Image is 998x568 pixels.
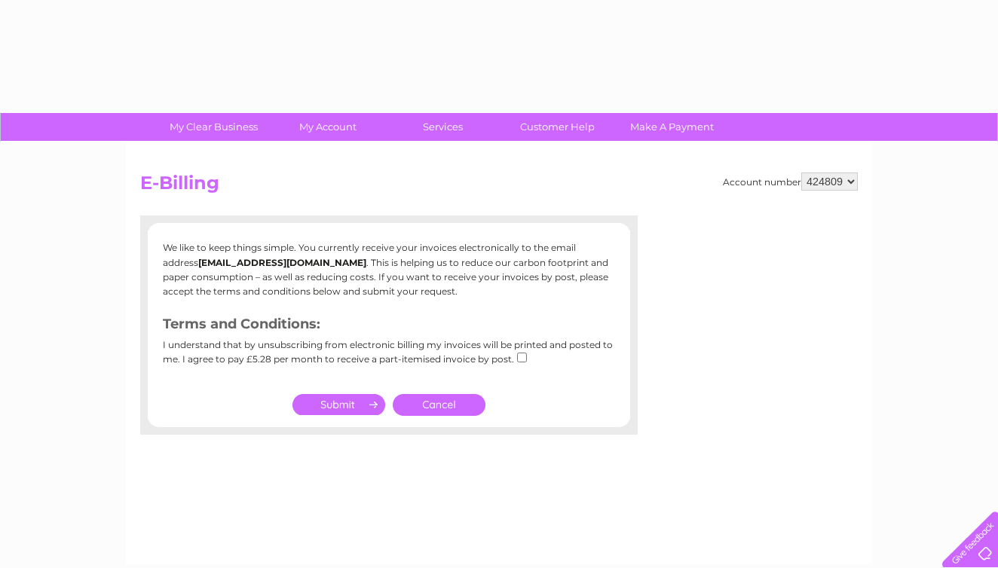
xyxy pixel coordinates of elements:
a: Services [381,113,505,141]
h2: E-Billing [140,173,858,201]
input: Submit [292,394,385,415]
h3: Terms and Conditions: [163,313,615,340]
div: I understand that by unsubscribing from electronic billing my invoices will be printed and posted... [163,340,615,375]
b: [EMAIL_ADDRESS][DOMAIN_NAME] [198,257,366,268]
p: We like to keep things simple. You currently receive your invoices electronically to the email ad... [163,240,615,298]
a: Make A Payment [610,113,734,141]
div: Account number [723,173,858,191]
a: My Account [266,113,390,141]
a: My Clear Business [152,113,276,141]
a: Customer Help [495,113,620,141]
a: Cancel [393,394,485,416]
